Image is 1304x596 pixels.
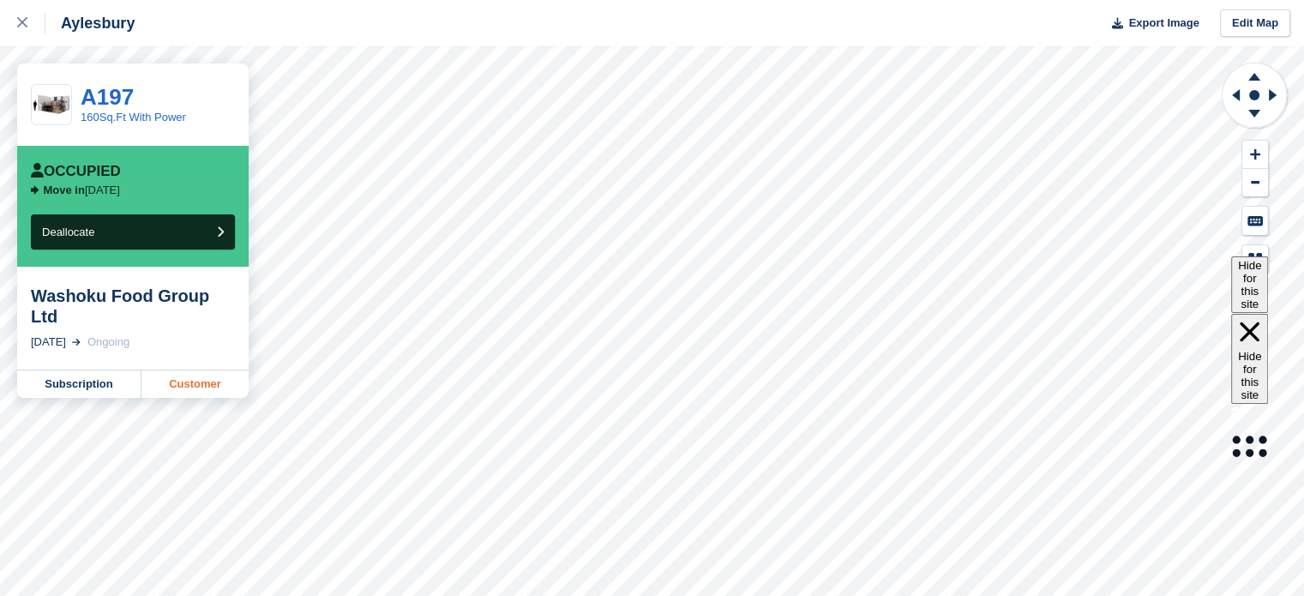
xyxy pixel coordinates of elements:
[45,13,135,33] div: Aylesbury
[1242,169,1268,197] button: Zoom Out
[1242,245,1268,274] button: Map Legend
[31,163,121,180] div: Occupied
[42,226,94,238] span: Deallocate
[44,184,85,196] span: Move in
[72,339,81,346] img: arrow-right-light-icn-cde0832a797a2874e46488d9cf13f60e5c3a73dbe684e267c42b8395dfbc2abf.svg
[141,370,249,398] a: Customer
[17,370,141,398] a: Subscription
[87,334,129,351] div: Ongoing
[31,286,235,327] div: Washoku Food Group Ltd
[81,84,134,110] a: A197
[32,90,71,120] img: 150-sqft-unit.jpg
[31,185,39,195] img: arrow-right-icn-b7405d978ebc5dd23a37342a16e90eae327d2fa7eb118925c1a0851fb5534208.svg
[31,334,66,351] div: [DATE]
[44,184,120,197] p: [DATE]
[1220,9,1290,38] a: Edit Map
[1128,15,1199,32] span: Export Image
[1242,207,1268,235] button: Keyboard Shortcuts
[1102,9,1199,38] button: Export Image
[1242,141,1268,169] button: Zoom In
[81,111,186,123] a: 160Sq.Ft With Power
[31,214,235,250] button: Deallocate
